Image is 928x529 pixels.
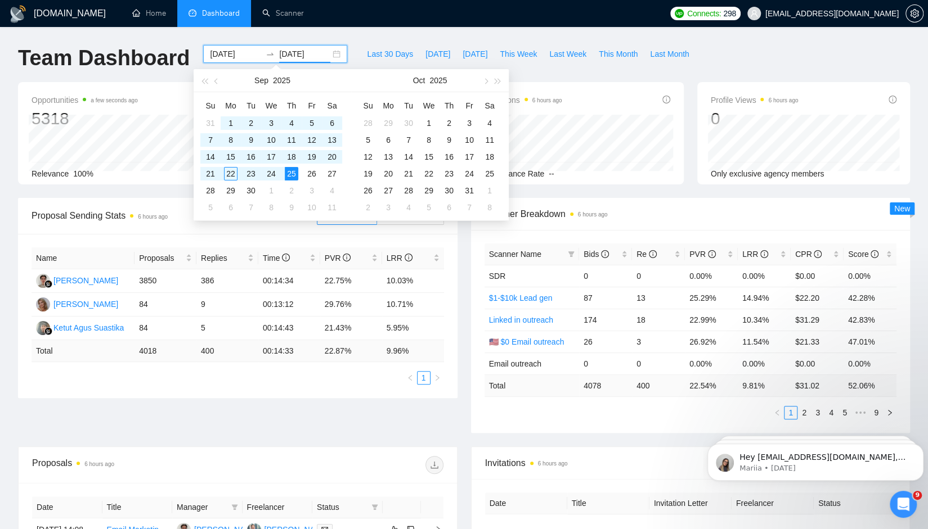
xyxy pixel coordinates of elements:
[459,97,479,115] th: Fr
[37,43,207,53] p: Message from Mariia, sent 17w ago
[261,115,281,132] td: 2025-09-03
[398,148,419,165] td: 2025-10-14
[322,132,342,148] td: 2025-09-13
[398,115,419,132] td: 2025-09-30
[890,491,917,518] iframe: Intercom live chat
[261,148,281,165] td: 2025-09-17
[463,167,476,180] div: 24
[305,201,319,214] div: 10
[261,199,281,216] td: 2025-10-08
[244,184,258,197] div: 30
[221,132,241,148] td: 2025-09-08
[358,182,378,199] td: 2025-10-26
[361,133,375,147] div: 5
[848,250,878,259] span: Score
[200,182,221,199] td: 2025-09-28
[264,150,278,164] div: 17
[883,406,896,419] li: Next Page
[419,182,439,199] td: 2025-10-29
[32,209,317,223] span: Proposal Sending Stats
[463,116,476,130] div: 3
[398,182,419,199] td: 2025-10-28
[361,184,375,197] div: 26
[224,184,237,197] div: 29
[650,48,689,60] span: Last Month
[241,115,261,132] td: 2025-09-02
[53,322,124,334] div: Ketut Agus Suastika
[36,323,124,332] a: KAKetut Agus Suastika
[371,504,378,510] span: filter
[221,199,241,216] td: 2025-10-06
[325,201,339,214] div: 11
[44,327,52,335] img: gigradar-bm.png
[483,184,496,197] div: 1
[549,169,554,178] span: --
[200,148,221,165] td: 2025-09-14
[302,132,322,148] td: 2025-09-12
[402,167,415,180] div: 21
[189,9,196,17] span: dashboard
[398,165,419,182] td: 2025-10-21
[221,165,241,182] td: 2025-09-22
[264,201,278,214] div: 8
[135,247,196,269] th: Proposals
[750,10,758,17] span: user
[221,148,241,165] td: 2025-09-15
[224,167,237,180] div: 22
[221,115,241,132] td: 2025-09-01
[886,409,893,416] span: right
[439,199,459,216] td: 2025-11-06
[91,97,137,103] time: a few seconds ago
[439,132,459,148] td: 2025-10-09
[883,406,896,419] button: right
[378,115,398,132] td: 2025-09-29
[285,116,298,130] div: 4
[402,150,415,164] div: 14
[417,371,431,385] li: 1
[825,406,837,419] a: 4
[601,250,609,258] span: info-circle
[302,182,322,199] td: 2025-10-03
[419,199,439,216] td: 2025-11-05
[434,374,441,381] span: right
[302,199,322,216] td: 2025-10-10
[479,148,500,165] td: 2025-10-18
[36,321,50,335] img: KA
[543,45,593,63] button: Last Week
[53,274,118,287] div: [PERSON_NAME]
[711,93,799,107] span: Profile Views
[483,201,496,214] div: 8
[479,182,500,199] td: 2025-11-01
[549,48,586,60] span: Last Week
[442,184,456,197] div: 30
[442,201,456,214] div: 6
[32,247,135,269] th: Name
[221,97,241,115] th: Mo
[463,150,476,164] div: 17
[138,214,168,220] time: 6 hours ago
[599,48,638,60] span: This Month
[279,48,330,60] input: End date
[305,184,319,197] div: 3
[382,184,395,197] div: 27
[479,115,500,132] td: 2025-10-04
[442,116,456,130] div: 2
[378,199,398,216] td: 2025-11-03
[325,167,339,180] div: 27
[439,182,459,199] td: 2025-10-30
[398,97,419,115] th: Tu
[382,133,395,147] div: 6
[439,165,459,182] td: 2025-10-23
[264,116,278,130] div: 3
[905,4,923,22] button: setting
[459,182,479,199] td: 2025-10-31
[367,48,413,60] span: Last 30 Days
[494,45,543,63] button: This Week
[708,250,716,258] span: info-circle
[285,133,298,147] div: 11
[281,182,302,199] td: 2025-10-02
[358,199,378,216] td: 2025-11-02
[593,45,644,63] button: This Month
[913,491,922,500] span: 9
[402,116,415,130] div: 30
